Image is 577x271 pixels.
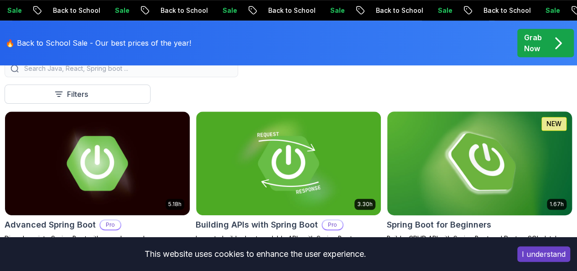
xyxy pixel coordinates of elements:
[45,6,107,15] p: Back to School
[5,85,151,104] button: Filters
[368,6,430,15] p: Back to School
[5,111,190,252] a: Advanced Spring Boot card5.18hAdvanced Spring BootProDive deep into Spring Boot with our advanced...
[5,234,190,252] p: Dive deep into Spring Boot with our advanced course, designed to take your skills from intermedia...
[196,112,381,215] img: Building APIs with Spring Boot card
[152,6,214,15] p: Back to School
[22,64,232,73] input: Search Java, React, Spring boot ...
[430,6,459,15] p: Sale
[383,109,577,218] img: Spring Boot for Beginners card
[550,201,564,208] p: 1.67h
[322,220,343,229] p: Pro
[387,234,572,252] p: Build a CRUD API with Spring Boot and PostgreSQL database using Spring Data JPA and Spring AI
[5,37,191,48] p: 🔥 Back to School Sale - Our best prices of the year!
[524,32,542,54] p: Grab Now
[537,6,567,15] p: Sale
[214,6,244,15] p: Sale
[100,220,120,229] p: Pro
[196,218,318,231] h2: Building APIs with Spring Boot
[357,201,373,208] p: 3.30h
[517,246,570,262] button: Accept cookies
[322,6,351,15] p: Sale
[107,6,136,15] p: Sale
[546,119,561,128] p: NEW
[67,89,88,100] p: Filters
[387,111,572,252] a: Spring Boot for Beginners card1.67hNEWSpring Boot for BeginnersBuild a CRUD API with Spring Boot ...
[5,218,96,231] h2: Advanced Spring Boot
[7,244,504,264] div: This website uses cookies to enhance the user experience.
[475,6,537,15] p: Back to School
[196,234,381,261] p: Learn to build robust, scalable APIs with Spring Boot, mastering REST principles, JSON handling, ...
[387,218,491,231] h2: Spring Boot for Beginners
[5,112,190,215] img: Advanced Spring Boot card
[196,111,381,261] a: Building APIs with Spring Boot card3.30hBuilding APIs with Spring BootProLearn to build robust, s...
[168,201,182,208] p: 5.18h
[260,6,322,15] p: Back to School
